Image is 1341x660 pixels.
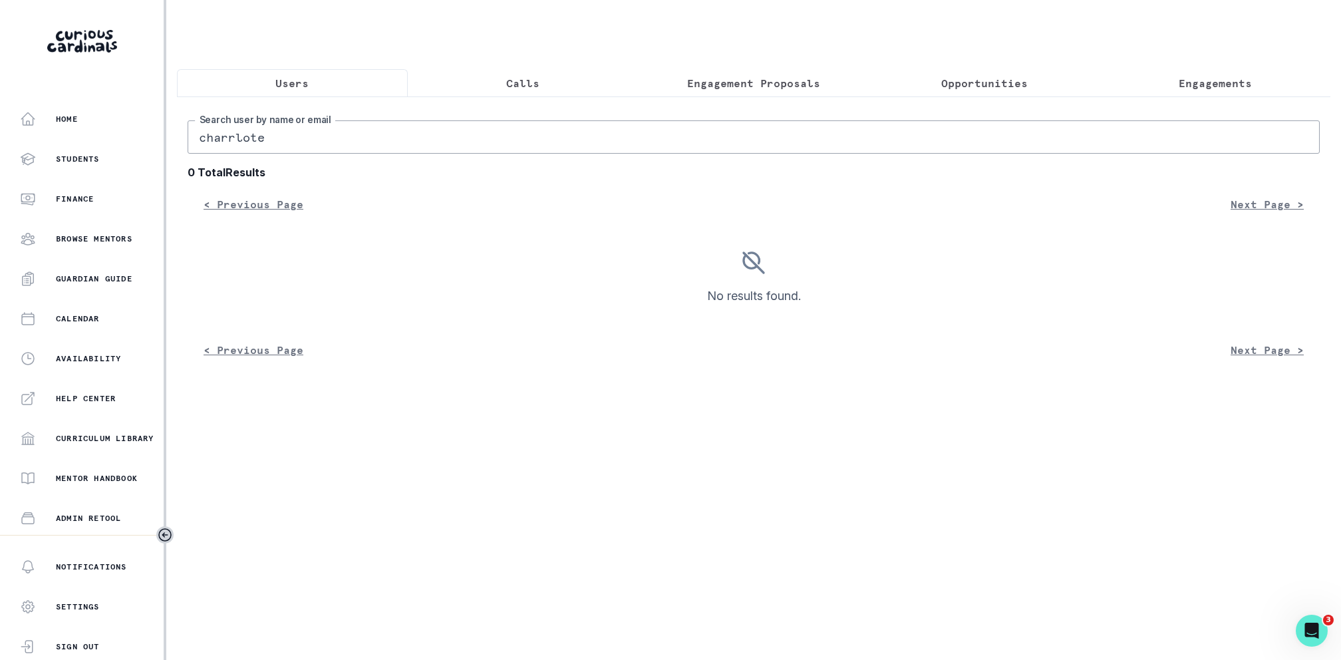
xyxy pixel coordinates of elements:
p: Settings [56,601,100,612]
button: < Previous Page [188,337,319,363]
p: Availability [56,353,121,364]
iframe: Intercom live chat [1296,615,1328,647]
button: Toggle sidebar [156,526,174,544]
p: Engagements [1179,75,1252,91]
p: Sign Out [56,641,100,652]
p: Admin Retool [56,513,121,524]
p: Mentor Handbook [56,473,138,484]
p: Opportunities [941,75,1028,91]
button: Next Page > [1215,191,1320,218]
img: Curious Cardinals Logo [47,30,117,53]
p: Curriculum Library [56,433,154,444]
p: Browse Mentors [56,234,132,244]
button: < Previous Page [188,191,319,218]
span: 3 [1323,615,1334,625]
p: Calls [506,75,539,91]
p: Finance [56,194,94,204]
p: No results found. [707,287,801,305]
p: Calendar [56,313,100,324]
p: Home [56,114,78,124]
b: 0 Total Results [188,164,1320,180]
p: Students [56,154,100,164]
button: Next Page > [1215,337,1320,363]
p: Engagement Proposals [687,75,820,91]
p: Help Center [56,393,116,404]
p: Users [275,75,309,91]
p: Guardian Guide [56,273,132,284]
p: Notifications [56,562,127,572]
